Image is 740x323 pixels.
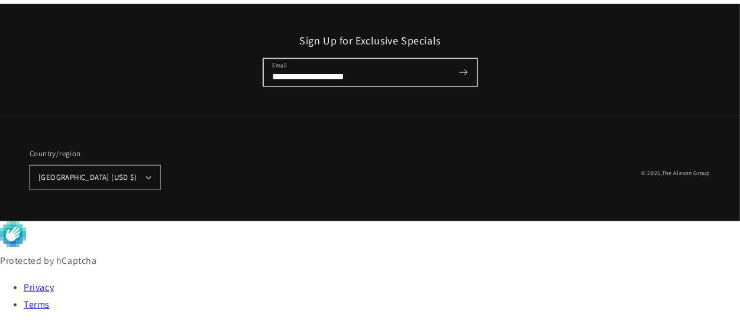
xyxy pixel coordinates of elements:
h2: Sign Up for Exclusive Specials [30,34,710,47]
h2: Country/region [30,148,160,160]
a: Terms [24,298,50,311]
button: [GEOGRAPHIC_DATA] (USD $) [30,166,160,189]
a: Privacy [24,281,54,293]
small: © 2025, [641,169,710,177]
a: The Alexon Group [662,169,710,177]
button: Subscribe [451,59,477,85]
